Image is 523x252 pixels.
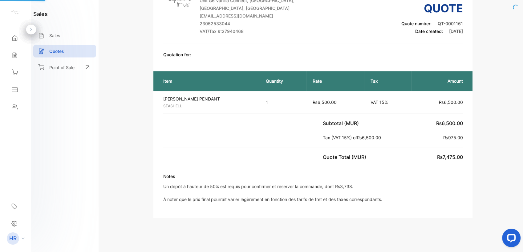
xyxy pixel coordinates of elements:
[163,173,382,179] p: Notes
[313,100,337,105] span: ₨6,500.00
[33,61,96,74] a: Point of Sale
[437,154,463,160] span: ₨7,475.00
[417,78,463,84] p: Amount
[49,48,64,54] p: Quotes
[163,103,260,109] p: SEASHELL
[200,28,294,34] p: VAT/Tax #: 27940468
[200,13,294,19] p: [EMAIL_ADDRESS][DOMAIN_NAME]
[200,5,294,11] p: [GEOGRAPHIC_DATA], [GEOGRAPHIC_DATA]
[9,234,17,242] p: HR
[163,78,254,84] p: Item
[49,64,75,71] p: Point of Sale
[439,100,463,105] span: ₨6,500.00
[49,32,60,39] p: Sales
[357,135,381,140] span: ₨6,500.00
[323,153,369,161] p: Quote Total (MUR)
[437,21,463,26] span: QT-0001161
[33,10,48,18] h1: sales
[11,8,20,17] img: logo
[163,96,260,102] p: [PERSON_NAME] PENDANT
[266,78,300,84] p: Quantity
[443,135,463,140] span: ₨975.00
[323,120,361,127] p: Subtotal (MUR)
[313,78,358,84] p: Rate
[401,28,463,34] p: Date created:
[323,134,383,141] p: Tax (VAT 15%) of
[370,99,405,105] p: VAT 15%
[266,99,300,105] p: 1
[370,78,405,84] p: Tax
[436,120,463,126] span: ₨6,500.00
[200,20,294,27] p: 23052533044
[163,51,191,58] p: Quotation for:
[401,20,463,27] p: Quote number:
[449,29,463,34] span: [DATE]
[163,183,382,203] p: Un dépôt à hauteur de 50% est requis pour confirmer et réserver la commande, dont Rs3,738. À note...
[33,29,96,42] a: Sales
[497,226,523,252] iframe: LiveChat chat widget
[33,45,96,57] a: Quotes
